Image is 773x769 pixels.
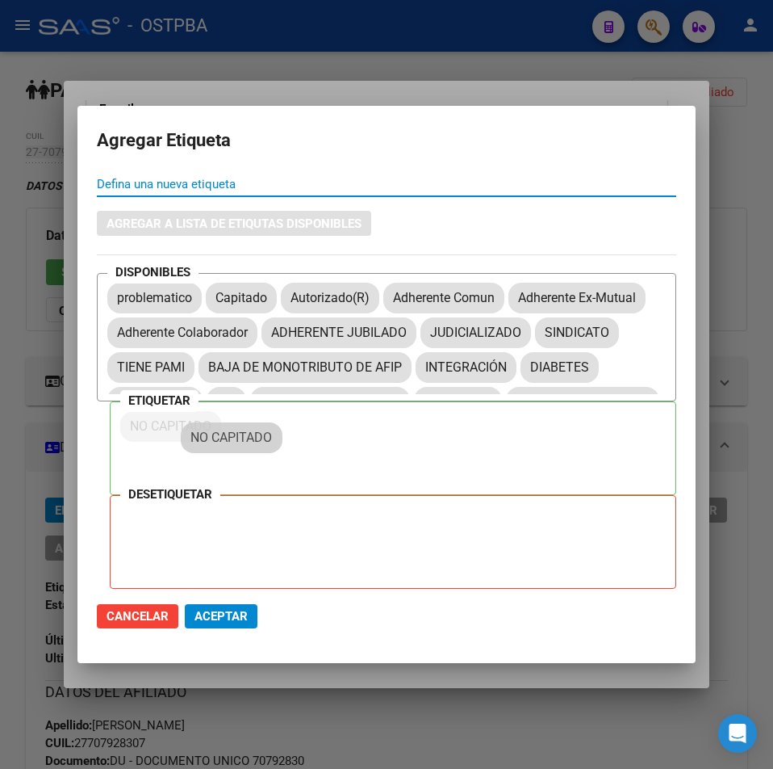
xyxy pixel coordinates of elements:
[107,352,194,383] mat-chip: TIENE PAMI
[107,216,361,231] span: Agregar a lista de etiqutas disponibles
[414,387,502,418] mat-chip: REINGRESO
[185,604,257,628] button: Aceptar
[718,714,757,753] div: Open Intercom Messenger
[97,604,178,628] button: Cancelar
[535,317,619,348] mat-chip: SINDICATO
[107,283,202,313] mat-chip: problematico
[107,609,169,624] span: Cancelar
[420,317,531,348] mat-chip: JUDICIALIZADO
[520,352,599,383] mat-chip: DIABETES
[506,387,659,418] mat-chip: CERTIFICADO ESTUDIO
[97,211,371,236] button: Agregar a lista de etiqutas disponibles
[198,352,412,383] mat-chip: BAJA DE MONOTRIBUTO DE AFIP
[120,411,221,442] mat-chip: NO CAPITADO
[194,609,248,624] span: Aceptar
[97,125,676,156] h2: Agregar Etiqueta
[207,387,246,418] mat-chip: HIV
[107,262,198,284] h4: DISPONIBLES
[261,317,416,348] mat-chip: ADHERENTE JUBILADO
[107,387,203,418] mat-chip: ALTO COSTO
[508,283,646,313] mat-chip: Adherente Ex-Mutual
[281,283,379,313] mat-chip: Autorizado(R)
[107,317,257,348] mat-chip: Adherente Colaborador
[250,387,410,418] mat-chip: Fuera Aerea Jurisdicción
[120,390,198,412] h4: ETIQUETAR
[383,283,504,313] mat-chip: Adherente Comun
[120,484,220,506] h4: DESETIQUETAR
[416,352,516,383] mat-chip: INTEGRACIÓN
[206,283,277,313] mat-chip: Capitado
